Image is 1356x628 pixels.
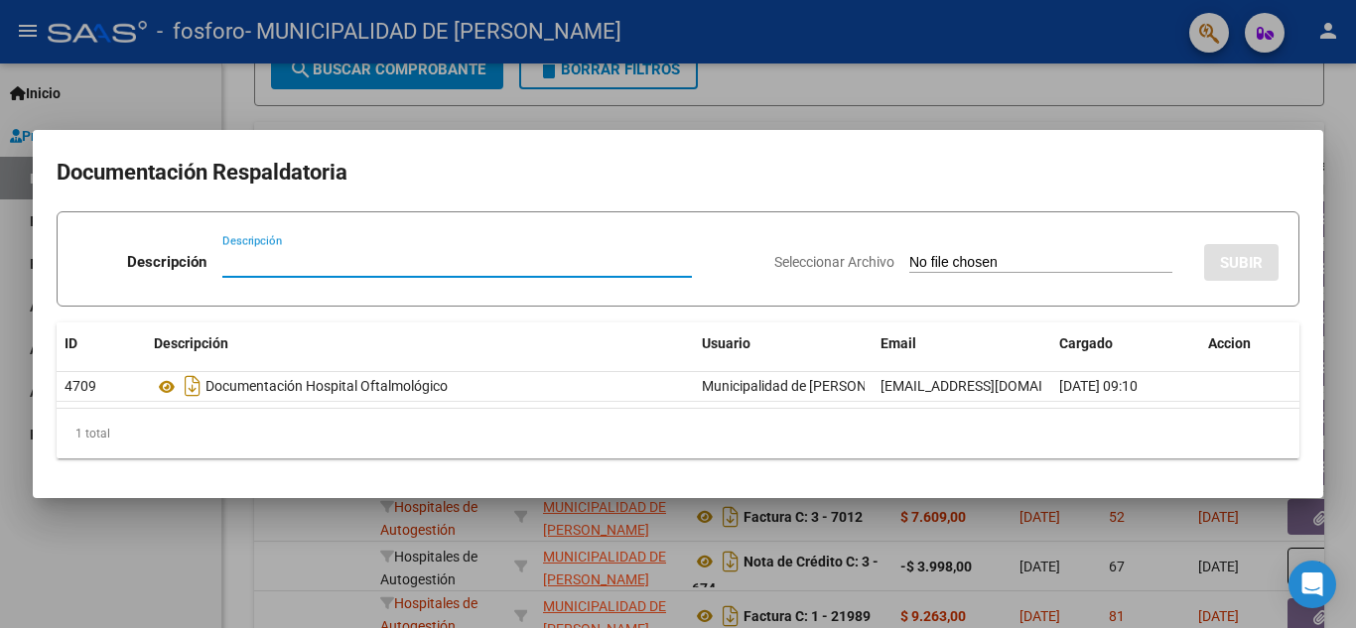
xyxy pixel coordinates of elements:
div: Documentación Hospital Oftalmológico [154,370,686,402]
span: Municipalidad de [PERSON_NAME] Secretaria de salud [702,378,1035,394]
button: SUBIR [1204,244,1279,281]
h2: Documentación Respaldatoria [57,154,1299,191]
span: [EMAIL_ADDRESS][DOMAIN_NAME] [881,378,1101,394]
div: Open Intercom Messenger [1288,561,1336,608]
span: Descripción [154,335,228,351]
span: Cargado [1059,335,1113,351]
span: SUBIR [1220,254,1263,272]
datatable-header-cell: Accion [1200,322,1299,365]
p: Descripción [127,251,206,274]
datatable-header-cell: Descripción [146,322,694,365]
datatable-header-cell: Usuario [694,322,873,365]
span: Seleccionar Archivo [774,254,894,270]
span: Email [881,335,916,351]
span: Accion [1208,335,1251,351]
datatable-header-cell: Email [873,322,1051,365]
span: 4709 [65,378,96,394]
i: Descargar documento [180,370,205,402]
span: ID [65,335,77,351]
span: [DATE] 09:10 [1059,378,1138,394]
datatable-header-cell: Cargado [1051,322,1200,365]
div: 1 total [57,409,1299,458]
span: Usuario [702,335,750,351]
datatable-header-cell: ID [57,322,146,365]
